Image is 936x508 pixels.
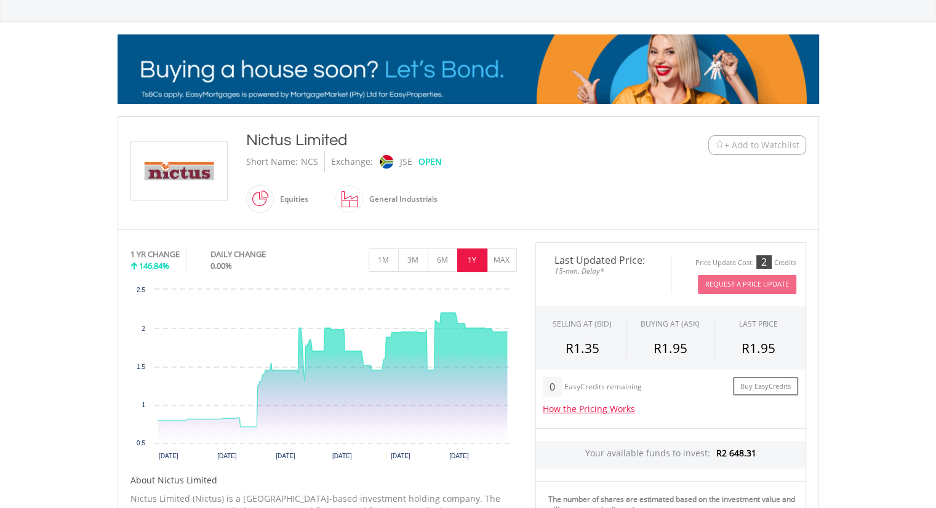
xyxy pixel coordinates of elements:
div: General Industrials [363,185,438,214]
div: 1 YR CHANGE [130,248,180,260]
img: Watchlist [715,140,724,149]
img: EasyMortage Promotion Banner [118,34,819,104]
text: 2 [142,325,145,332]
a: How the Pricing Works [543,403,635,415]
span: Last Updated Price: [545,255,662,265]
button: 3M [398,248,428,272]
text: [DATE] [276,453,295,459]
span: 146.84% [139,260,169,271]
img: jse.png [379,155,393,169]
div: LAST PRICE [739,319,778,329]
text: 1 [142,402,145,408]
button: 1M [369,248,399,272]
div: 2 [756,255,772,269]
img: EQU.ZA.NCS.png [133,142,225,200]
div: Chart. Highcharts interactive chart. [130,284,517,468]
span: BUYING AT (ASK) [641,319,700,329]
span: 15-min. Delay* [545,265,662,277]
text: [DATE] [332,453,352,459]
h5: About Nictus Limited [130,474,517,486]
div: Price Update Cost: [695,258,754,268]
div: Equities [274,185,308,214]
svg: Interactive chart [130,284,517,468]
div: 0 [543,377,562,397]
div: Credits [774,258,796,268]
span: R2 648.31 [716,447,756,459]
span: R1.35 [566,339,599,357]
div: EasyCredits remaining [564,383,642,393]
span: 0.00% [210,260,232,271]
text: 1.5 [137,363,145,370]
div: Your available funds to invest: [536,441,806,469]
div: SELLING AT (BID) [553,319,612,329]
div: Nictus Limited [246,129,633,151]
text: [DATE] [217,453,237,459]
span: R1.95 [742,339,775,357]
span: R1.95 [653,339,687,357]
div: DAILY CHANGE [210,248,307,260]
div: JSE [400,151,412,172]
div: Short Name: [246,151,298,172]
text: [DATE] [391,453,410,459]
button: 6M [428,248,458,272]
button: Watchlist + Add to Watchlist [708,135,806,155]
div: Exchange: [331,151,373,172]
text: 0.5 [137,440,145,446]
text: [DATE] [449,453,469,459]
button: 1Y [457,248,487,272]
text: [DATE] [159,453,178,459]
text: 2.5 [137,287,145,293]
span: + Add to Watchlist [724,139,799,151]
button: Request A Price Update [698,275,796,294]
div: OPEN [418,151,442,172]
button: MAX [487,248,517,272]
div: NCS [301,151,318,172]
a: Buy EasyCredits [733,377,798,396]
